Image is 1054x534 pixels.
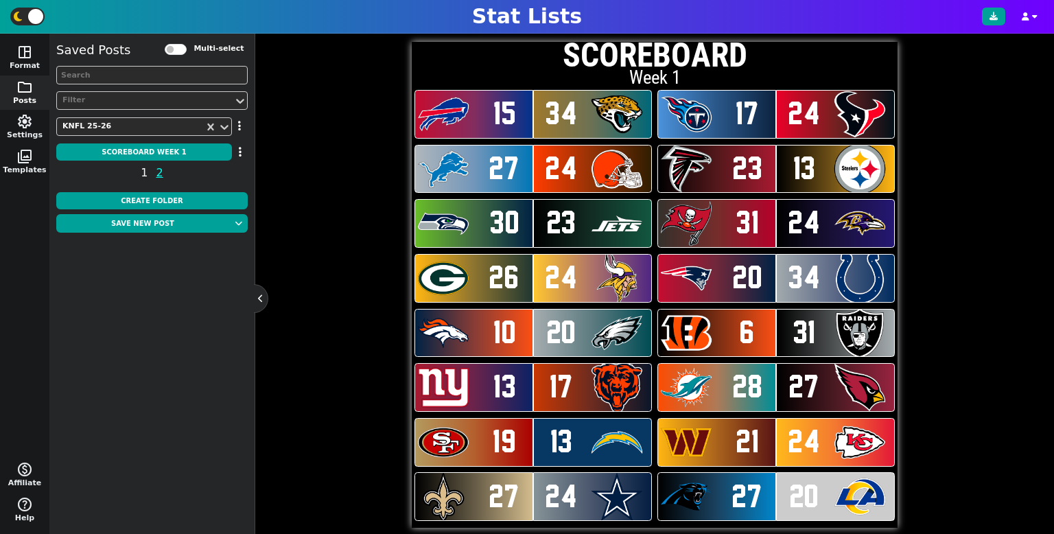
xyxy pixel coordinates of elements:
button: Create Folder [56,192,248,209]
span: 13 [550,424,574,458]
button: Save new post [56,214,229,233]
span: settings [16,113,33,130]
span: 2 [154,164,165,181]
span: 30 [490,205,520,240]
span: 27 [789,369,820,404]
span: photo_library [16,148,33,165]
span: 24 [546,479,578,513]
span: 23 [547,205,577,240]
span: 31 [736,205,760,240]
span: 20 [733,260,763,294]
span: 13 [793,151,817,185]
span: 26 [489,260,520,294]
span: 6 [740,315,756,349]
span: 24 [788,96,821,130]
span: 15 [493,96,517,130]
span: 24 [546,260,578,294]
span: 34 [546,96,578,130]
div: KNFL 25-26 [62,121,198,132]
span: 24 [788,205,821,240]
button: SCOREBOARD Week 1 [56,143,232,161]
span: 27 [732,479,763,513]
h2: Week 1 [412,69,898,87]
span: 20 [790,479,820,513]
input: Search [56,66,248,84]
span: folder [16,79,33,95]
span: 27 [489,479,520,513]
span: 23 [733,151,763,185]
span: 24 [788,424,821,458]
span: 17 [550,369,574,404]
span: 13 [493,369,517,404]
span: 24 [546,151,578,185]
h5: Saved Posts [56,43,130,58]
span: monetization_on [16,461,33,478]
label: Multi-select [194,43,244,55]
span: 17 [736,96,760,130]
span: 31 [793,315,817,349]
span: 28 [733,369,763,404]
span: space_dashboard [16,44,33,60]
span: 1 [139,164,150,181]
span: 19 [493,424,517,458]
span: 20 [547,315,577,349]
span: help [16,496,33,513]
span: 27 [489,151,520,185]
span: 34 [788,260,821,294]
div: Filter [62,95,228,106]
h1: SCOREBOARD [412,40,898,73]
span: 10 [493,315,517,349]
span: 21 [736,424,760,458]
h1: Stat Lists [472,4,582,29]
